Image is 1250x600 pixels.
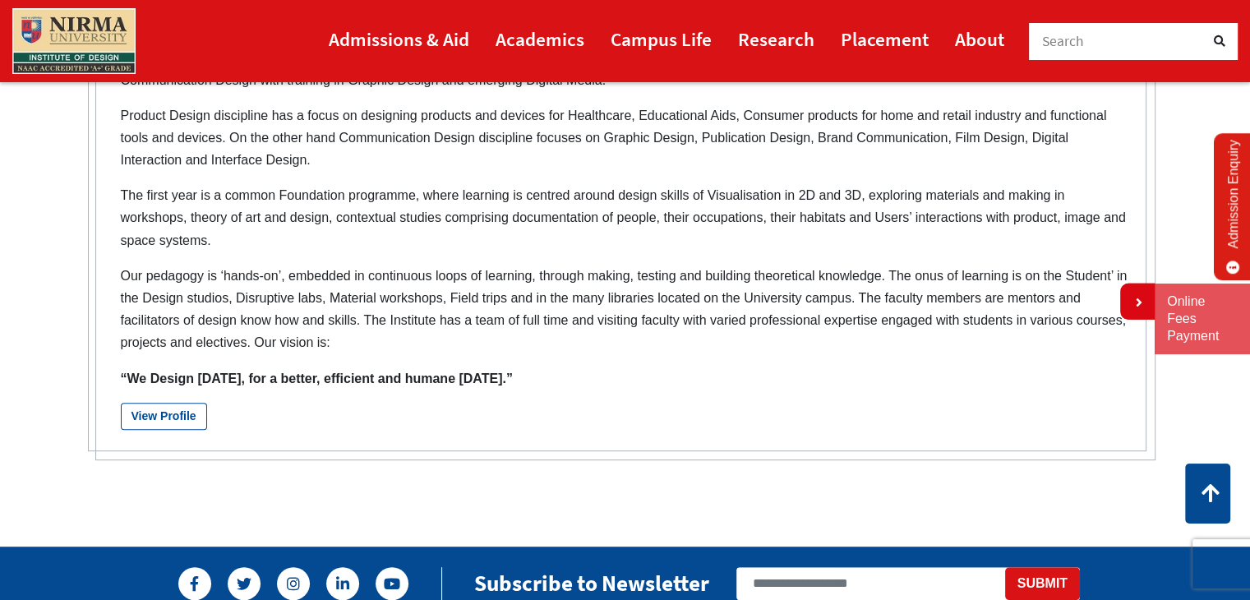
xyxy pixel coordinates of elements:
[1005,567,1080,600] button: Submit
[12,8,136,74] img: main_logo
[121,403,207,430] a: View Profile
[955,21,1004,58] a: About
[1167,293,1238,344] a: Online Fees Payment
[841,21,929,58] a: Placement
[121,265,1130,354] p: Our pedagogy is ‘hands-on’, embedded in continuous loops of learning, through making, testing and...
[474,570,709,597] h2: Subscribe to Newsletter
[121,372,513,385] b: “We Design [DATE], for a better, efficient and humane [DATE].”
[121,184,1130,252] p: The first year is a common Foundation programme, where learning is centred around design skills o...
[496,21,584,58] a: Academics
[611,21,712,58] a: Campus Life
[329,21,469,58] a: Admissions & Aid
[738,21,814,58] a: Research
[121,104,1130,172] p: Product Design discipline has a focus on designing products and devices for Healthcare, Education...
[1042,32,1085,50] span: Search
